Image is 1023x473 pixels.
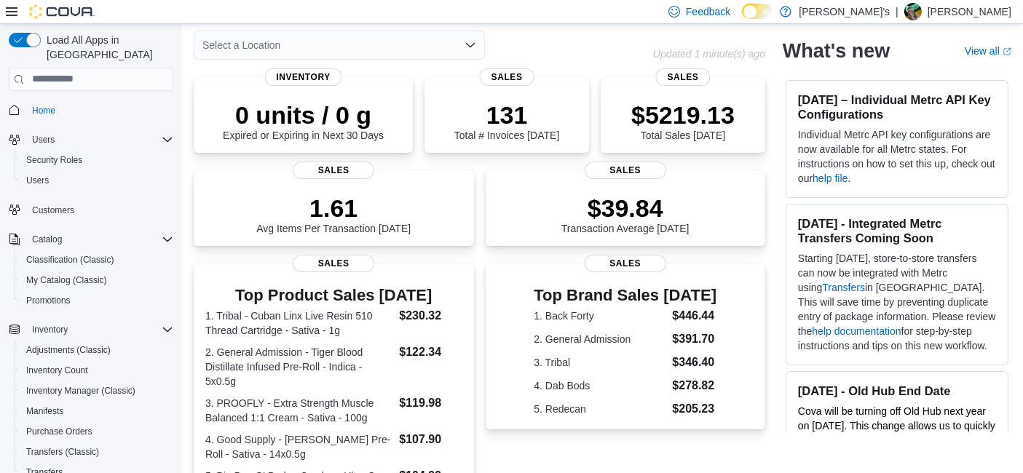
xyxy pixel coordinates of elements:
span: Adjustments (Classic) [26,344,111,356]
a: View allExternal link [965,45,1011,57]
dd: $230.32 [399,307,462,325]
span: Users [26,131,173,148]
dt: 2. General Admission - Tiger Blood Distillate Infused Pre-Roll - Indica - 5x0.5g [205,345,393,389]
dd: $278.82 [672,377,716,394]
dd: $122.34 [399,343,462,361]
span: Inventory [32,324,68,335]
svg: External link [1003,47,1011,56]
span: Promotions [26,295,71,306]
span: Feedback [686,4,730,19]
button: Purchase Orders [15,421,179,442]
div: Leslie Muller [904,3,922,20]
button: Manifests [15,401,179,421]
h3: Top Product Sales [DATE] [205,287,462,304]
a: Inventory Manager (Classic) [20,382,141,400]
dd: $107.90 [399,431,462,448]
button: Classification (Classic) [15,250,179,270]
dt: 5. Redecan [534,402,666,416]
h3: [DATE] - Old Hub End Date [798,383,996,398]
a: help documentation [812,325,901,337]
span: Home [32,105,55,116]
a: Promotions [20,292,76,309]
button: Catalog [26,231,68,248]
button: Users [15,170,179,191]
p: [PERSON_NAME]'s [799,3,890,20]
span: Transfers (Classic) [26,446,99,458]
button: Security Roles [15,150,179,170]
span: Load All Apps in [GEOGRAPHIC_DATA] [41,33,173,62]
a: Customers [26,202,80,219]
a: help file [813,172,848,184]
span: Manifests [26,405,63,417]
p: 131 [454,100,559,130]
p: $5219.13 [631,100,735,130]
button: Users [26,131,60,148]
dd: $446.44 [672,307,716,325]
h3: Top Brand Sales [DATE] [534,287,716,304]
span: Sales [293,255,374,272]
div: Total Sales [DATE] [631,100,735,141]
span: Sales [585,162,666,179]
span: Classification (Classic) [20,251,173,269]
dt: 1. Back Forty [534,309,666,323]
p: 1.61 [256,194,411,223]
input: Dark Mode [742,4,773,19]
dt: 4. Good Supply - [PERSON_NAME] Pre-Roll - Sativa - 14x0.5g [205,432,393,461]
a: Home [26,102,61,119]
span: My Catalog (Classic) [20,271,173,289]
dd: $391.70 [672,330,716,348]
span: Users [32,134,55,146]
p: | [896,3,898,20]
span: Adjustments (Classic) [20,341,173,359]
button: Inventory [26,321,74,338]
span: Catalog [26,231,173,248]
span: Purchase Orders [26,426,92,437]
h2: What's new [783,39,890,63]
span: Purchase Orders [20,423,173,440]
div: Expired or Expiring in Next 30 Days [223,100,384,141]
button: Inventory Count [15,360,179,381]
span: Security Roles [20,151,173,169]
h3: [DATE] - Integrated Metrc Transfers Coming Soon [798,216,996,245]
a: Security Roles [20,151,88,169]
span: Inventory Manager (Classic) [20,382,173,400]
span: Sales [480,68,534,86]
span: Home [26,101,173,119]
button: Inventory Manager (Classic) [15,381,179,401]
dt: 2. General Admission [534,332,666,346]
button: Catalog [3,229,179,250]
button: Users [3,130,179,150]
span: Inventory [26,321,173,338]
a: Purchase Orders [20,423,98,440]
span: Classification (Classic) [26,254,114,266]
span: Sales [293,162,374,179]
dd: $119.98 [399,394,462,412]
p: Starting [DATE], store-to-store transfers can now be integrated with Metrc using in [GEOGRAPHIC_D... [798,251,996,353]
span: Customers [32,204,74,216]
dt: 4. Dab Bods [534,378,666,393]
dd: $205.23 [672,400,716,418]
span: Sales [656,68,711,86]
p: Individual Metrc API key configurations are now available for all Metrc states. For instructions ... [798,127,996,186]
a: Classification (Classic) [20,251,120,269]
span: Dark Mode [742,19,743,20]
dd: $346.40 [672,354,716,371]
span: Inventory Count [26,365,88,376]
button: Open list of options [465,39,476,51]
a: Transfers [822,282,865,293]
span: Security Roles [26,154,82,166]
img: Cova [29,4,95,19]
button: Home [3,100,179,121]
p: [PERSON_NAME] [928,3,1011,20]
a: Transfers (Classic) [20,443,105,461]
span: Transfers (Classic) [20,443,173,461]
button: Transfers (Classic) [15,442,179,462]
span: Users [26,175,49,186]
button: Promotions [15,290,179,311]
dt: 3. PROOFLY - Extra Strength Muscle Balanced 1:1 Cream - Sativa - 100g [205,396,393,425]
span: Inventory Manager (Classic) [26,385,135,397]
p: 0 units / 0 g [223,100,384,130]
div: Avg Items Per Transaction [DATE] [256,194,411,234]
button: My Catalog (Classic) [15,270,179,290]
h3: [DATE] – Individual Metrc API Key Configurations [798,92,996,122]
